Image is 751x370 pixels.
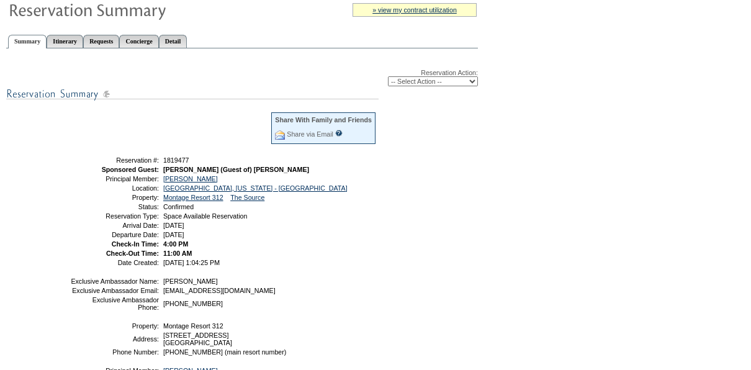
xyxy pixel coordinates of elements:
a: Detail [159,35,187,48]
strong: Check-Out Time: [106,250,159,257]
span: [EMAIL_ADDRESS][DOMAIN_NAME] [163,287,276,294]
td: Date Created: [70,259,159,266]
input: What is this? [335,130,343,137]
span: [DATE] [163,231,184,238]
td: Arrival Date: [70,222,159,229]
td: Phone Number: [70,348,159,356]
td: Exclusive Ambassador Name: [70,277,159,285]
td: Principal Member: [70,175,159,183]
td: Exclusive Ambassador Phone: [70,296,159,311]
td: Exclusive Ambassador Email: [70,287,159,294]
td: Status: [70,203,159,210]
span: 4:00 PM [163,240,188,248]
span: Montage Resort 312 [163,322,223,330]
strong: Check-In Time: [112,240,159,248]
span: [STREET_ADDRESS] [GEOGRAPHIC_DATA] [163,332,232,346]
td: Reservation #: [70,156,159,164]
a: Concierge [119,35,158,48]
span: Confirmed [163,203,194,210]
a: Requests [83,35,119,48]
a: Share via Email [287,130,333,138]
span: [PHONE_NUMBER] (main resort number) [163,348,286,356]
td: Address: [70,332,159,346]
td: Departure Date: [70,231,159,238]
div: Reservation Action: [6,69,478,86]
td: Reservation Type: [70,212,159,220]
div: Share With Family and Friends [275,116,372,124]
span: 11:00 AM [163,250,192,257]
a: Montage Resort 312 [163,194,223,201]
a: Itinerary [47,35,83,48]
a: [PERSON_NAME] [163,175,218,183]
a: The Source [230,194,264,201]
span: 1819477 [163,156,189,164]
td: Property: [70,194,159,201]
span: [DATE] 1:04:25 PM [163,259,220,266]
td: Property: [70,322,159,330]
a: Summary [8,35,47,48]
span: [PERSON_NAME] (Guest of) [PERSON_NAME] [163,166,309,173]
img: subTtlResSummary.gif [6,86,379,102]
span: Space Available Reservation [163,212,247,220]
span: [DATE] [163,222,184,229]
a: » view my contract utilization [372,6,457,14]
span: [PHONE_NUMBER] [163,300,223,307]
span: [PERSON_NAME] [163,277,218,285]
strong: Sponsored Guest: [102,166,159,173]
td: Location: [70,184,159,192]
a: [GEOGRAPHIC_DATA], [US_STATE] - [GEOGRAPHIC_DATA] [163,184,348,192]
